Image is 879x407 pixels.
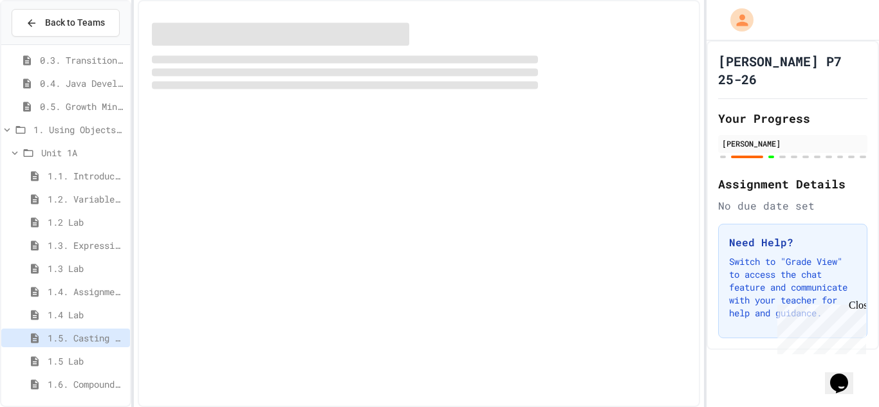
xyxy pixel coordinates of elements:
[48,308,125,321] span: 1.4 Lab
[48,331,125,345] span: 1.5. Casting and Ranges of Values
[718,109,867,127] h2: Your Progress
[825,356,866,394] iframe: chat widget
[718,198,867,213] div: No due date set
[722,138,864,149] div: [PERSON_NAME]
[40,53,125,67] span: 0.3. Transitioning from AP CSP to AP CSA
[48,215,125,229] span: 1.2 Lab
[48,169,125,183] span: 1.1. Introduction to Algorithms, Programming, and Compilers
[5,5,89,82] div: Chat with us now!Close
[41,146,125,159] span: Unit 1A
[40,100,125,113] span: 0.5. Growth Mindset and Pair Programming
[45,16,105,30] span: Back to Teams
[48,262,125,275] span: 1.3 Lab
[48,377,125,391] span: 1.6. Compound Assignment Operators
[729,235,856,250] h3: Need Help?
[40,77,125,90] span: 0.4. Java Development Environments
[12,9,120,37] button: Back to Teams
[718,175,867,193] h2: Assignment Details
[772,300,866,354] iframe: chat widget
[718,52,867,88] h1: [PERSON_NAME] P7 25-26
[33,123,125,136] span: 1. Using Objects and Methods
[48,285,125,298] span: 1.4. Assignment and Input
[48,354,125,368] span: 1.5 Lab
[717,5,757,35] div: My Account
[48,239,125,252] span: 1.3. Expressions and Output [New]
[48,192,125,206] span: 1.2. Variables and Data Types
[729,255,856,320] p: Switch to "Grade View" to access the chat feature and communicate with your teacher for help and ...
